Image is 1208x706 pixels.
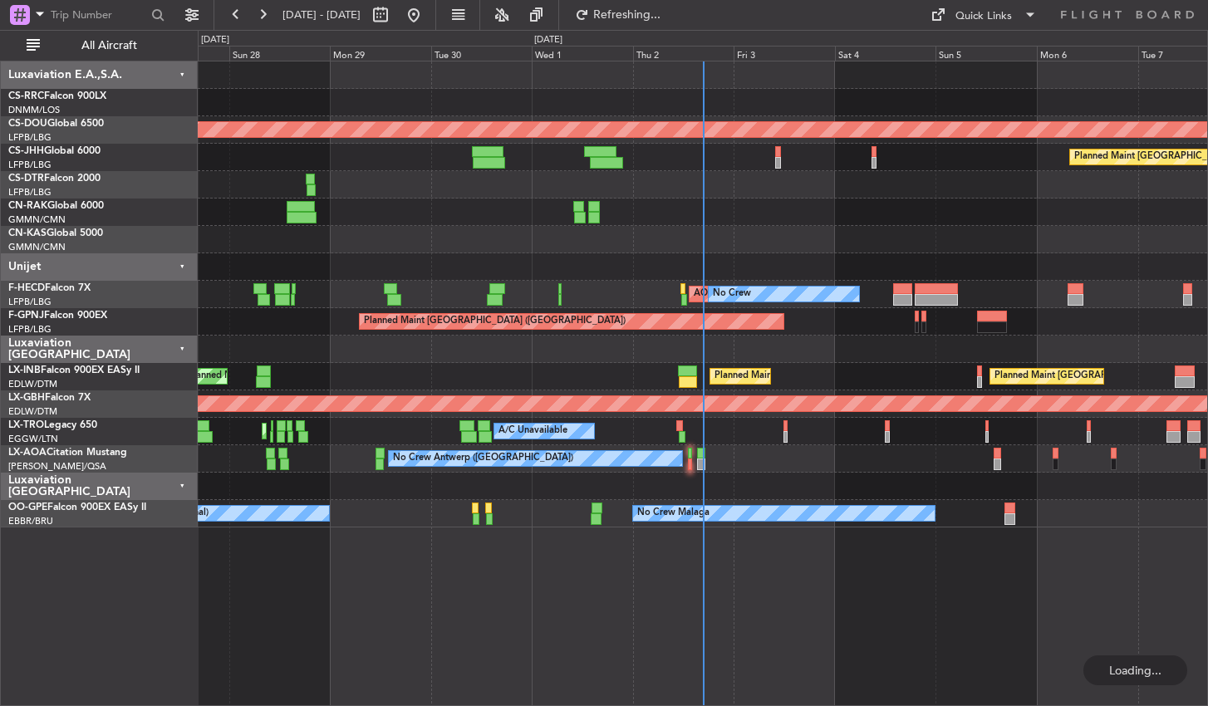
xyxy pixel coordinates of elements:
[51,2,146,27] input: Trip Number
[8,420,97,430] a: LX-TROLegacy 650
[8,460,106,473] a: [PERSON_NAME]/QSA
[734,46,835,61] div: Fri 3
[637,501,710,526] div: No Crew Malaga
[364,309,626,334] div: Planned Maint [GEOGRAPHIC_DATA] ([GEOGRAPHIC_DATA])
[8,503,47,512] span: OO-GPE
[8,311,107,321] a: F-GPNJFalcon 900EX
[8,131,52,144] a: LFPB/LBG
[8,201,47,211] span: CN-RAK
[8,213,66,226] a: GMMN/CMN
[8,448,127,458] a: LX-AOACitation Mustang
[8,405,57,418] a: EDLW/DTM
[282,7,361,22] span: [DATE] - [DATE]
[8,448,47,458] span: LX-AOA
[8,119,104,129] a: CS-DOUGlobal 6500
[955,8,1012,25] div: Quick Links
[8,515,53,527] a: EBBR/BRU
[8,201,104,211] a: CN-RAKGlobal 6000
[8,119,47,129] span: CS-DOU
[534,33,562,47] div: [DATE]
[8,393,45,403] span: LX-GBH
[633,46,734,61] div: Thu 2
[18,32,180,59] button: All Aircraft
[8,91,106,101] a: CS-RRCFalcon 900LX
[8,503,146,512] a: OO-GPEFalcon 900EX EASy II
[8,393,91,403] a: LX-GBHFalcon 7X
[8,365,41,375] span: LX-INB
[330,46,431,61] div: Mon 29
[713,282,751,306] div: No Crew
[498,419,567,444] div: A/C Unavailable
[8,174,101,184] a: CS-DTRFalcon 2000
[935,46,1037,61] div: Sun 5
[8,365,140,375] a: LX-INBFalcon 900EX EASy II
[8,378,57,390] a: EDLW/DTM
[8,283,45,293] span: F-HECD
[8,174,44,184] span: CS-DTR
[8,228,103,238] a: CN-KASGlobal 5000
[8,91,44,101] span: CS-RRC
[694,282,868,306] div: AOG Maint Paris ([GEOGRAPHIC_DATA])
[431,46,533,61] div: Tue 30
[592,9,662,21] span: Refreshing...
[8,186,52,199] a: LFPB/LBG
[393,446,573,471] div: No Crew Antwerp ([GEOGRAPHIC_DATA])
[8,283,91,293] a: F-HECDFalcon 7X
[8,146,44,156] span: CS-JHH
[43,40,175,51] span: All Aircraft
[8,241,66,253] a: GMMN/CMN
[8,420,44,430] span: LX-TRO
[567,2,667,28] button: Refreshing...
[835,46,936,61] div: Sat 4
[714,364,873,389] div: Planned Maint [GEOGRAPHIC_DATA]
[229,46,331,61] div: Sun 28
[8,146,101,156] a: CS-JHHGlobal 6000
[8,104,60,116] a: DNMM/LOS
[1083,655,1187,685] div: Loading...
[8,323,52,336] a: LFPB/LBG
[8,228,47,238] span: CN-KAS
[8,433,58,445] a: EGGW/LTN
[8,311,44,321] span: F-GPNJ
[8,296,52,308] a: LFPB/LBG
[8,159,52,171] a: LFPB/LBG
[922,2,1045,28] button: Quick Links
[201,33,229,47] div: [DATE]
[1037,46,1138,61] div: Mon 6
[532,46,633,61] div: Wed 1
